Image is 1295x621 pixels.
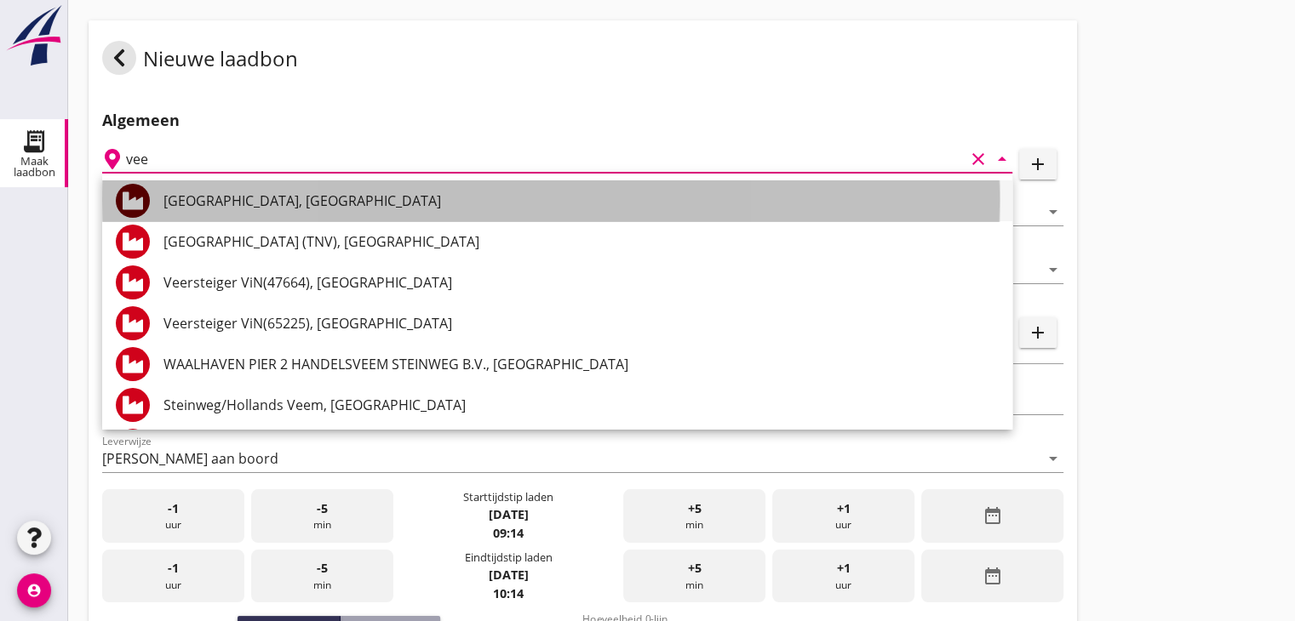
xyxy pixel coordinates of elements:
span: -1 [168,499,179,518]
i: date_range [982,505,1002,526]
div: [GEOGRAPHIC_DATA] (TNV), [GEOGRAPHIC_DATA] [163,231,999,252]
div: Steinweg/Hollands Veem, [GEOGRAPHIC_DATA] [163,395,999,415]
span: -5 [317,559,328,578]
div: uur [772,489,914,543]
div: min [623,489,765,543]
div: Eindtijdstip laden [464,550,552,566]
span: +5 [688,559,702,578]
i: clear [968,149,988,169]
input: Laadplaats [126,145,965,173]
div: [GEOGRAPHIC_DATA], [GEOGRAPHIC_DATA] [163,191,999,211]
strong: 10:14 [493,585,524,601]
i: arrow_drop_down [1043,202,1063,222]
div: Starttijdstip laden [463,489,553,505]
i: arrow_drop_down [1043,259,1063,280]
strong: [DATE] [488,567,528,583]
div: Veersteiger ViN(47664), [GEOGRAPHIC_DATA] [163,272,999,293]
div: uur [772,550,914,603]
i: add [1028,154,1048,174]
div: [PERSON_NAME] aan boord [102,451,278,466]
div: min [251,550,393,603]
h2: Algemeen [102,109,1063,132]
div: Nieuwe laadbon [102,41,298,82]
span: +1 [837,559,851,578]
i: add [1028,322,1048,343]
i: arrow_drop_down [992,149,1012,169]
i: account_circle [17,573,51,607]
span: +5 [688,499,702,518]
div: uur [102,550,244,603]
div: min [251,489,393,543]
i: arrow_drop_down [1043,448,1063,469]
div: min [623,550,765,603]
span: -5 [317,499,328,518]
img: logo-small.a267ee39.svg [3,4,65,67]
span: -1 [168,559,179,578]
span: +1 [837,499,851,518]
div: uur [102,489,244,543]
strong: 09:14 [493,525,524,541]
strong: [DATE] [488,506,528,522]
div: Veersteiger ViN(65225), [GEOGRAPHIC_DATA] [163,313,999,333]
div: WAALHAVEN PIER 2 HANDELSVEEM STEINWEG B.V., [GEOGRAPHIC_DATA] [163,354,999,374]
i: date_range [982,566,1002,586]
